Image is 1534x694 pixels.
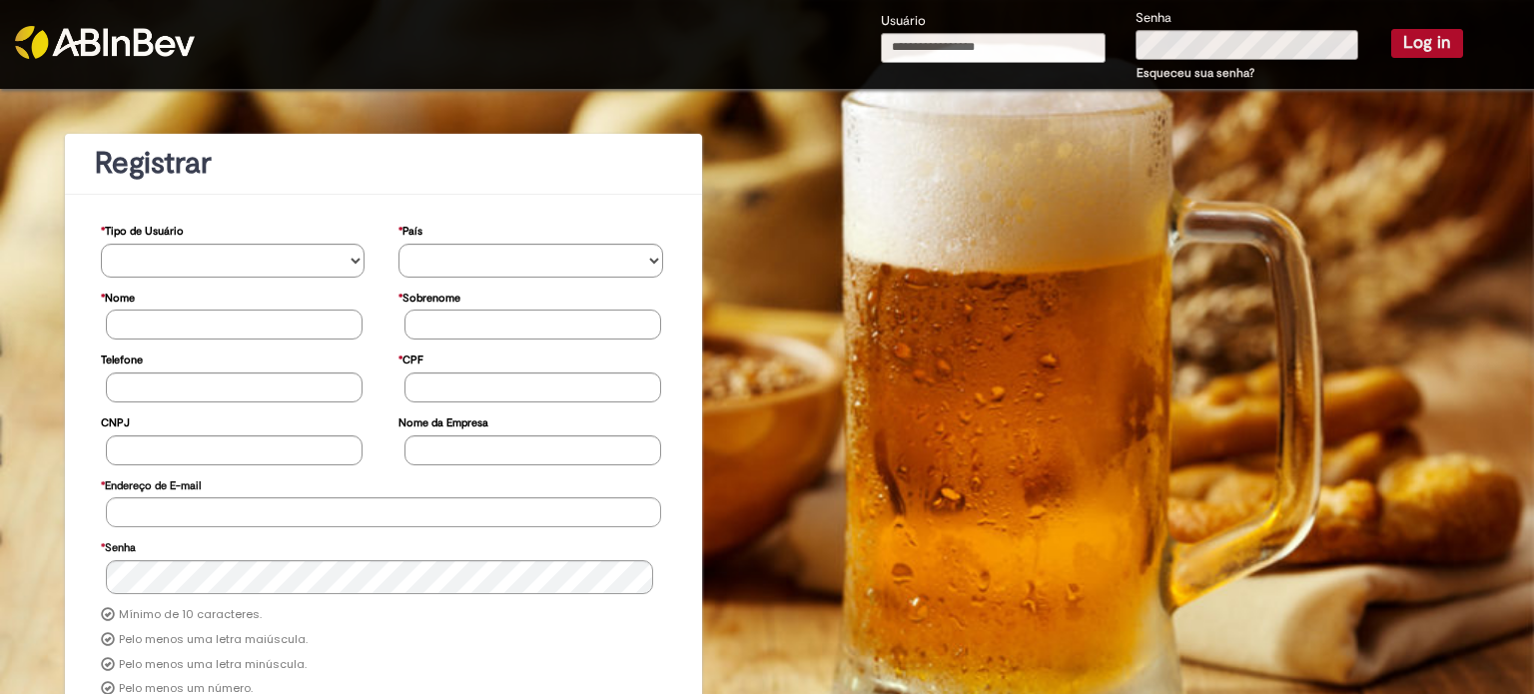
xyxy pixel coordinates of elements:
label: País [398,215,422,244]
label: Senha [101,531,136,560]
label: Pelo menos uma letra maiúscula. [119,632,308,648]
a: Esqueceu sua senha? [1137,65,1254,81]
label: CPF [398,344,423,372]
label: Pelo menos uma letra minúscula. [119,657,307,673]
label: Tipo de Usuário [101,215,184,244]
label: Nome [101,282,135,311]
label: Senha [1136,9,1171,28]
label: Endereço de E-mail [101,469,201,498]
label: CNPJ [101,406,130,435]
label: Sobrenome [398,282,460,311]
label: Nome da Empresa [398,406,488,435]
label: Usuário [881,12,926,31]
img: ABInbev-white.png [15,26,195,59]
label: Telefone [101,344,143,372]
h1: Registrar [95,147,672,180]
button: Log in [1391,29,1463,57]
label: Mínimo de 10 caracteres. [119,607,262,623]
